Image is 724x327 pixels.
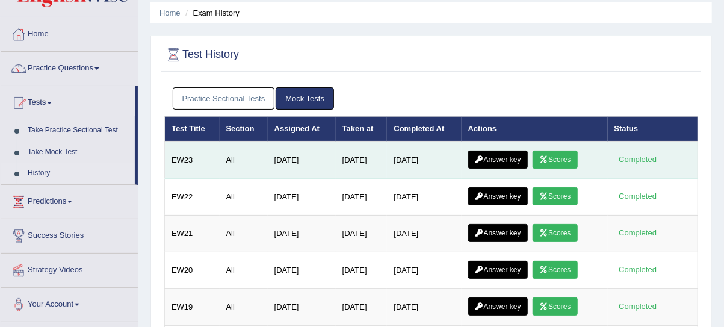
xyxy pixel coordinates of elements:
[387,216,461,252] td: [DATE]
[268,142,336,179] td: [DATE]
[220,142,268,179] td: All
[1,288,138,318] a: Your Account
[268,216,336,252] td: [DATE]
[468,261,528,279] a: Answer key
[173,87,275,110] a: Practice Sectional Tests
[220,216,268,252] td: All
[336,216,388,252] td: [DATE]
[608,116,698,142] th: Status
[182,7,240,19] li: Exam History
[468,297,528,316] a: Answer key
[614,301,661,313] div: Completed
[336,252,388,289] td: [DATE]
[614,154,661,166] div: Completed
[336,179,388,216] td: [DATE]
[336,142,388,179] td: [DATE]
[268,289,336,326] td: [DATE]
[336,116,388,142] th: Taken at
[22,142,135,163] a: Take Mock Test
[468,151,528,169] a: Answer key
[220,116,268,142] th: Section
[165,179,220,216] td: EW22
[533,151,577,169] a: Scores
[1,219,138,249] a: Success Stories
[164,46,239,64] h2: Test History
[268,252,336,289] td: [DATE]
[1,17,138,48] a: Home
[533,187,577,205] a: Scores
[220,289,268,326] td: All
[468,187,528,205] a: Answer key
[268,116,336,142] th: Assigned At
[220,179,268,216] td: All
[22,120,135,142] a: Take Practice Sectional Test
[165,252,220,289] td: EW20
[387,289,461,326] td: [DATE]
[165,289,220,326] td: EW19
[165,142,220,179] td: EW23
[533,261,577,279] a: Scores
[387,142,461,179] td: [DATE]
[276,87,334,110] a: Mock Tests
[533,297,577,316] a: Scores
[387,179,461,216] td: [DATE]
[336,289,388,326] td: [DATE]
[533,224,577,242] a: Scores
[165,216,220,252] td: EW21
[462,116,608,142] th: Actions
[614,227,661,240] div: Completed
[387,252,461,289] td: [DATE]
[1,185,138,215] a: Predictions
[1,86,135,116] a: Tests
[165,116,220,142] th: Test Title
[268,179,336,216] td: [DATE]
[387,116,461,142] th: Completed At
[1,52,138,82] a: Practice Questions
[468,224,528,242] a: Answer key
[614,190,661,203] div: Completed
[1,254,138,284] a: Strategy Videos
[614,264,661,276] div: Completed
[22,163,135,184] a: History
[159,8,181,17] a: Home
[220,252,268,289] td: All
